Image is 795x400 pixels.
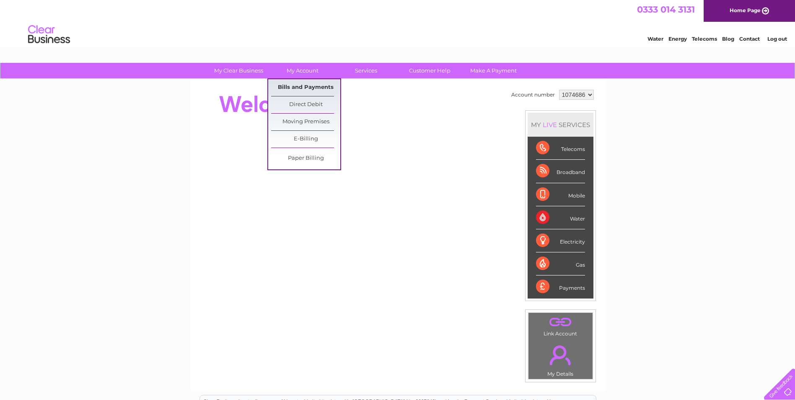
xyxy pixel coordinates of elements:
[739,36,760,42] a: Contact
[722,36,734,42] a: Blog
[528,338,593,379] td: My Details
[204,63,273,78] a: My Clear Business
[541,121,559,129] div: LIVE
[536,275,585,298] div: Payments
[536,183,585,206] div: Mobile
[668,36,687,42] a: Energy
[637,4,695,15] a: 0333 014 3131
[271,79,340,96] a: Bills and Payments
[536,160,585,183] div: Broadband
[767,36,787,42] a: Log out
[459,63,528,78] a: Make A Payment
[271,96,340,113] a: Direct Debit
[531,315,590,330] a: .
[200,5,596,41] div: Clear Business is a trading name of Verastar Limited (registered in [GEOGRAPHIC_DATA] No. 3667643...
[28,22,70,47] img: logo.png
[271,150,340,167] a: Paper Billing
[536,206,585,229] div: Water
[268,63,337,78] a: My Account
[271,131,340,148] a: E-Billing
[395,63,464,78] a: Customer Help
[536,252,585,275] div: Gas
[528,113,593,137] div: MY SERVICES
[536,137,585,160] div: Telecoms
[331,63,401,78] a: Services
[531,340,590,370] a: .
[271,114,340,130] a: Moving Premises
[647,36,663,42] a: Water
[528,312,593,339] td: Link Account
[692,36,717,42] a: Telecoms
[536,229,585,252] div: Electricity
[509,88,557,102] td: Account number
